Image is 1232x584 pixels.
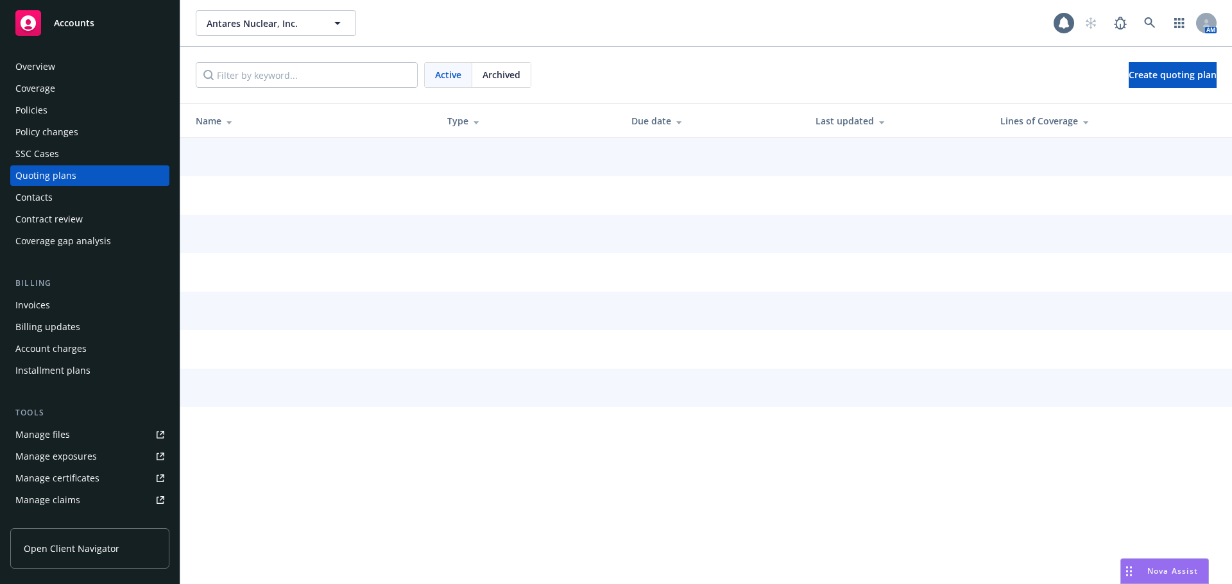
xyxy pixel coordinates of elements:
span: Active [435,68,461,81]
a: Contract review [10,209,169,229]
a: Overview [10,56,169,77]
a: Policies [10,100,169,121]
div: Due date [631,114,795,128]
a: Account charges [10,338,169,359]
a: Switch app [1167,10,1192,36]
div: Quoting plans [15,165,76,186]
span: Open Client Navigator [24,542,119,555]
input: Filter by keyword... [196,62,418,88]
div: Coverage [15,78,55,99]
a: Accounts [10,5,169,41]
div: Last updated [816,114,979,128]
div: Invoices [15,295,50,315]
a: Billing updates [10,317,169,337]
button: Nova Assist [1120,558,1209,584]
a: Search [1137,10,1163,36]
div: Tools [10,406,169,419]
a: Installment plans [10,360,169,381]
span: Archived [483,68,520,81]
div: Type [447,114,611,128]
a: Start snowing [1078,10,1104,36]
div: SSC Cases [15,144,59,164]
span: Create quoting plan [1129,69,1217,81]
div: Lines of Coverage [1000,114,1190,128]
a: Quoting plans [10,165,169,186]
a: Manage exposures [10,446,169,467]
div: Overview [15,56,55,77]
div: Name [196,114,427,128]
div: Manage files [15,424,70,445]
div: Policies [15,100,47,121]
div: Account charges [15,338,87,359]
a: Report a Bug [1108,10,1133,36]
span: Antares Nuclear, Inc. [207,17,318,30]
button: Antares Nuclear, Inc. [196,10,356,36]
span: Nova Assist [1147,565,1198,576]
a: SSC Cases [10,144,169,164]
a: Manage BORs [10,512,169,532]
div: Coverage gap analysis [15,231,111,251]
span: Accounts [54,18,94,28]
a: Manage files [10,424,169,445]
a: Policy changes [10,122,169,142]
div: Policy changes [15,122,78,142]
a: Coverage gap analysis [10,231,169,251]
a: Coverage [10,78,169,99]
div: Billing [10,277,169,290]
div: Billing updates [15,317,80,337]
a: Create quoting plan [1129,62,1217,88]
div: Manage certificates [15,468,99,488]
div: Drag to move [1121,559,1137,583]
div: Manage exposures [15,446,97,467]
a: Invoices [10,295,169,315]
div: Manage BORs [15,512,76,532]
div: Manage claims [15,490,80,510]
div: Installment plans [15,360,90,381]
div: Contract review [15,209,83,229]
div: Contacts [15,187,53,208]
a: Manage certificates [10,468,169,488]
a: Contacts [10,187,169,208]
a: Manage claims [10,490,169,510]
